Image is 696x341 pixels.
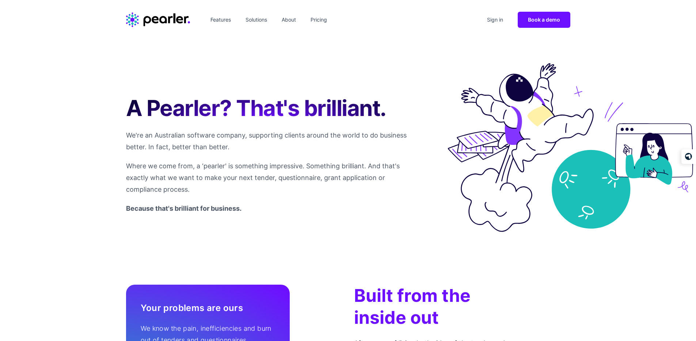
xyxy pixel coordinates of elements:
[141,302,275,314] h2: Your problems are ours
[243,14,270,26] a: Solutions
[279,14,299,26] a: About
[484,14,506,26] a: Sign in
[528,16,560,23] span: Book a demo
[448,63,693,232] img: App screenshot
[126,160,407,195] p: Where we come from, a ‘pearler' is something impressive. Something brilliant. And that's exactly ...
[126,95,407,121] h1: A Pearler? That's brilliant.
[126,130,407,153] p: We're an Australian software company, supporting clients around the world to do business better. ...
[126,203,407,214] p: Because that's brilliant for business.
[308,14,330,26] a: Pricing
[354,285,518,329] h2: Built from the inside out
[126,12,190,27] a: Home
[518,12,570,28] a: Book a demo
[208,14,234,26] a: Features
